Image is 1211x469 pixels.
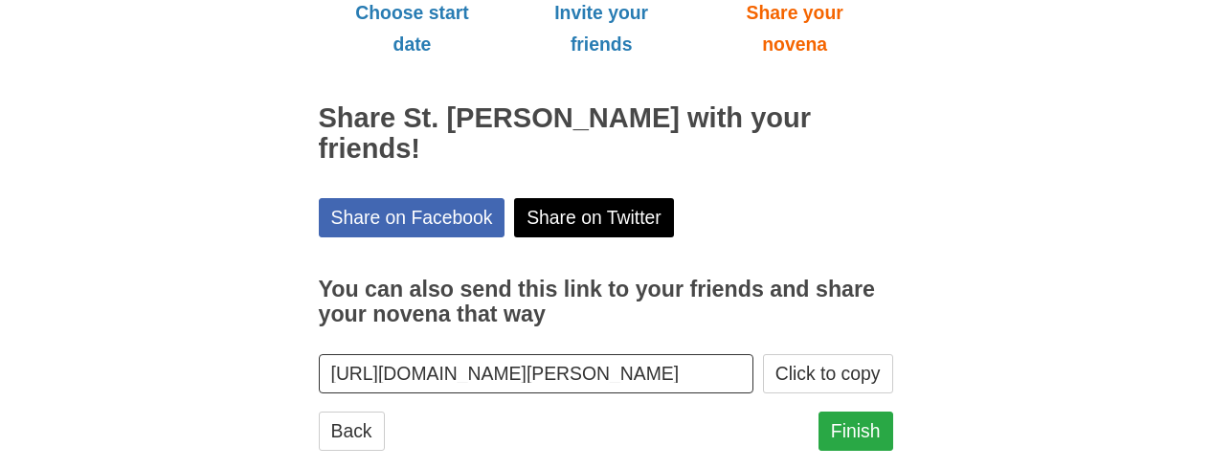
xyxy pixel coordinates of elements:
a: Share on Facebook [319,198,505,237]
button: Click to copy [763,354,893,393]
h2: Share St. [PERSON_NAME] with your friends! [319,103,893,165]
a: Finish [819,412,893,451]
h3: You can also send this link to your friends and share your novena that way [319,278,893,326]
a: Share on Twitter [514,198,674,237]
a: Back [319,412,385,451]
